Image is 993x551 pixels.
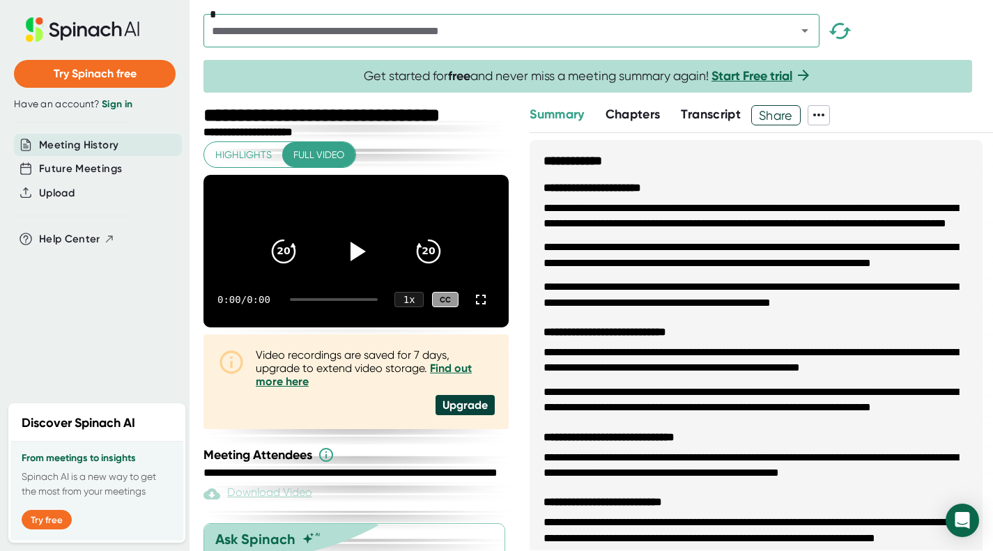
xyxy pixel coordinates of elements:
div: Upgrade [436,395,495,415]
span: Share [752,103,800,127]
button: Help Center [39,231,115,247]
a: Start Free trial [711,68,792,84]
span: Chapters [606,107,661,122]
button: Upload [39,185,75,201]
span: Summary [530,107,584,122]
button: Try Spinach free [14,60,176,88]
button: Transcript [681,105,741,124]
button: Highlights [204,142,283,168]
span: Full video [293,146,344,164]
div: Paid feature [203,486,312,502]
div: Ask Spinach [215,531,295,548]
a: Find out more here [256,362,472,388]
button: Full video [282,142,355,168]
div: Have an account? [14,98,176,111]
div: Meeting Attendees [203,447,512,463]
div: 1 x [394,292,424,307]
p: Spinach AI is a new way to get the most from your meetings [22,469,172,499]
a: Sign in [102,98,132,110]
button: Share [751,105,801,125]
div: Video recordings are saved for 7 days, upgrade to extend video storage. [256,348,495,388]
span: Transcript [681,107,741,122]
button: Summary [530,105,584,124]
button: Try free [22,510,72,529]
button: Future Meetings [39,161,122,177]
span: Highlights [215,146,272,164]
div: Open Intercom Messenger [946,504,979,537]
b: free [448,68,470,84]
span: Get started for and never miss a meeting summary again! [364,68,812,84]
div: CC [432,292,459,308]
button: Meeting History [39,137,118,153]
div: 0:00 / 0:00 [217,294,273,305]
span: Try Spinach free [54,67,137,80]
span: Help Center [39,231,100,247]
button: Open [795,21,815,40]
h3: From meetings to insights [22,453,172,464]
button: Chapters [606,105,661,124]
h2: Discover Spinach AI [22,414,135,433]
